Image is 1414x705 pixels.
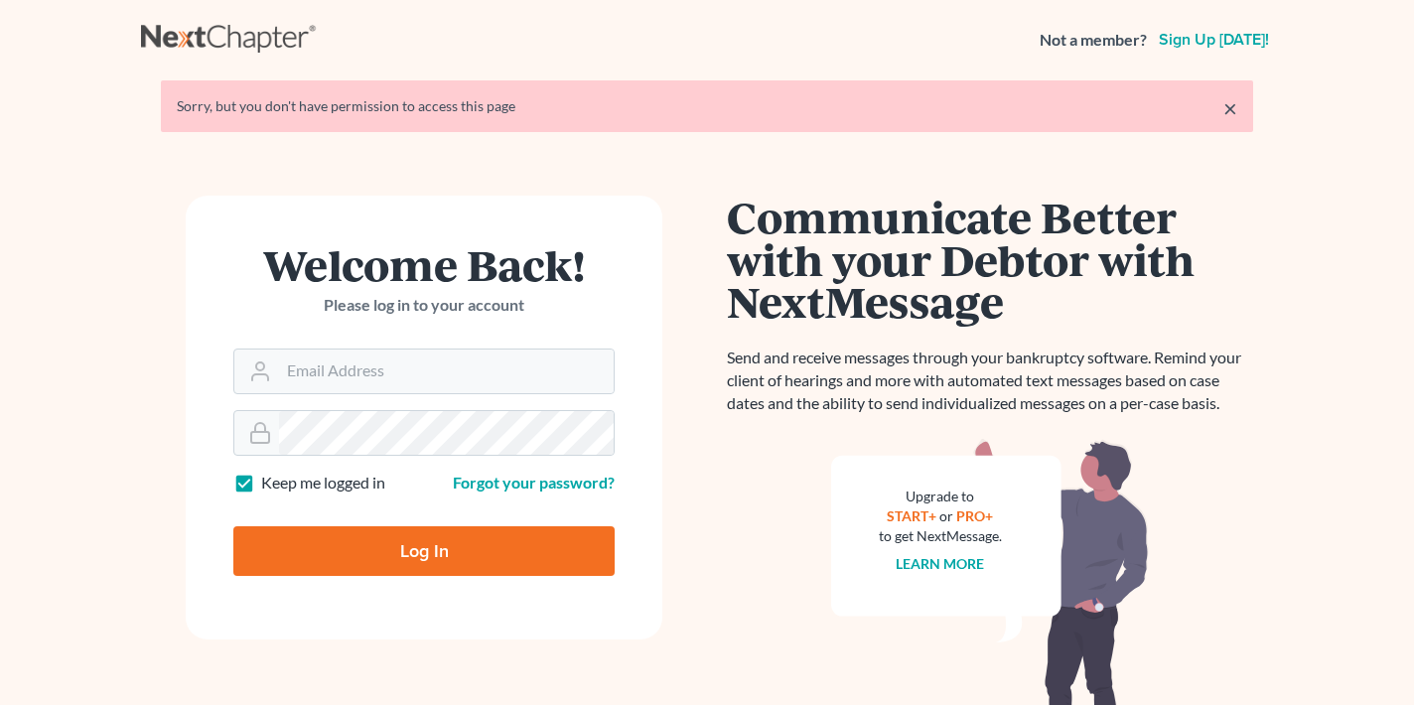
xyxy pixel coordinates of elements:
p: Send and receive messages through your bankruptcy software. Remind your client of hearings and mo... [727,347,1253,415]
a: PRO+ [957,507,994,524]
span: or [940,507,954,524]
input: Email Address [279,350,614,393]
label: Keep me logged in [261,472,385,494]
p: Please log in to your account [233,294,615,317]
a: Learn more [897,555,985,572]
a: × [1223,96,1237,120]
a: Forgot your password? [453,473,615,492]
div: to get NextMessage. [879,526,1002,546]
a: Sign up [DATE]! [1155,32,1273,48]
div: Sorry, but you don't have permission to access this page [177,96,1237,116]
a: START+ [888,507,937,524]
h1: Welcome Back! [233,243,615,286]
strong: Not a member? [1040,29,1147,52]
div: Upgrade to [879,487,1002,506]
h1: Communicate Better with your Debtor with NextMessage [727,196,1253,323]
input: Log In [233,526,615,576]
